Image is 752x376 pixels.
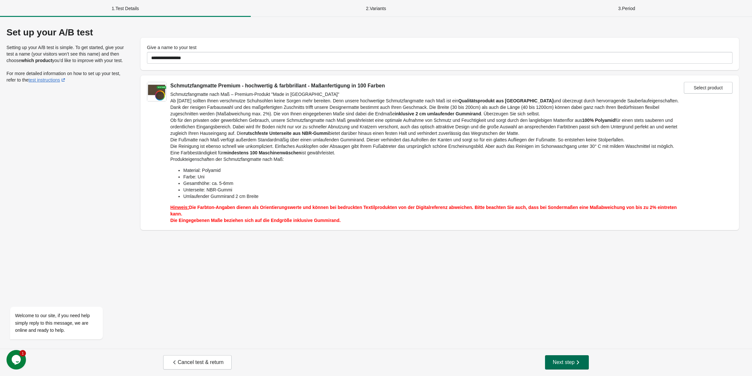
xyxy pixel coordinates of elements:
li: Unterseite: NBR-Gummi [183,187,684,193]
iframe: chat widget [6,350,27,370]
strong: which product [21,58,52,63]
strong: 100% Polyamid [582,118,615,123]
strong: inklusive 2 cm umlaufender Gummirand [395,111,481,116]
a: test instructions [29,77,67,83]
span: Cancel test & return [171,359,224,366]
span: Hinweis: [170,205,189,210]
div: Schmutzfangmatte Premium - hochwertig & farbbrillant - Maßanfertigung in 100 Farben [170,82,684,90]
h2: Schmutzfangmatte nach Maß – Premium-Produkt "Made in [GEOGRAPHIC_DATA]" [170,91,684,97]
span: Next step [553,359,581,366]
li: Farbe: Uni [183,174,684,180]
li: Gesamthöhe: ca. 5-6mm [183,180,684,187]
p: Die Fußmatte nach Maß verfügt außerdem Standardmäßig über einen umlaufenden Gummirand. Dieser ver... [170,136,684,143]
strong: mindestens 100 Maschinenwäschen [223,150,301,155]
p: For more detailed information on how to set up your test, refer to the [6,70,127,83]
p: Setting up your A/B test is simple. To get started, give your test a name (your visitors won’t se... [6,44,127,64]
strong: Qualitätsprodukt aus [GEOGRAPHIC_DATA] [458,98,554,103]
p: Ab [DATE] sollten Ihnen verschmutze Schuhsohlen keine Sorgen mehr bereiten. Denn unsere hochwerti... [170,97,684,117]
button: Cancel test & return [163,355,232,370]
iframe: chat widget [6,248,123,347]
label: Give a name to your test [147,44,197,51]
span: Die Eingegebenen Maße beziehen sich auf die Endgröße inklusive Gummirand. [170,218,341,223]
strong: rutschfeste Unterseite aus NBR-Gummi [244,131,329,136]
li: Material: Polyamid [183,167,684,174]
li: Umlaufender Gummirand 2 cm Breite [183,193,684,200]
span: Select product [694,85,723,90]
button: Next step [545,355,589,370]
p: Ob für den privaten oder gewerblichen Gebrauch, unsere Schmutzfangmatte nach Maß gewährleistet ei... [170,117,684,136]
button: Select product [684,82,733,94]
h3: Produkteigenschaften der Schmutzfangmatte nach Maß: [170,156,684,162]
div: Set up your A/B test [6,27,127,38]
p: Die Reinigung ist ebenso schnell wie unkompliziert. Einfaches Ausklopfen oder Absaugen gibt Ihrem... [170,143,684,156]
span: Die Farbton-Angaben dienen als Orientierungswerte und können bei bedruckten Textilprodukten von d... [170,205,677,216]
